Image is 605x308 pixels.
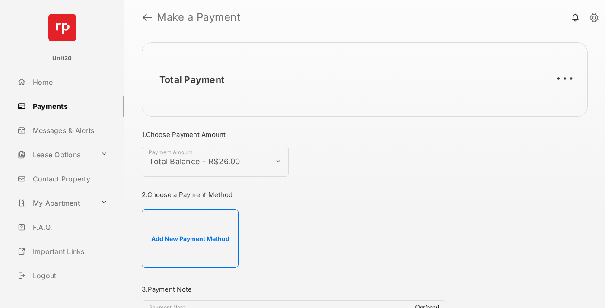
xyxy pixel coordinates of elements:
[159,74,225,85] h2: Total Payment
[142,285,446,293] h3: 3. Payment Note
[14,265,124,286] a: Logout
[142,191,446,199] h3: 2. Choose a Payment Method
[52,54,72,63] p: Unit20
[14,168,124,189] a: Contact Property
[142,209,239,268] button: Add New Payment Method
[14,144,97,165] a: Lease Options
[14,96,124,117] a: Payments
[48,14,76,41] img: svg+xml;base64,PHN2ZyB4bWxucz0iaHR0cDovL3d3dy53My5vcmcvMjAwMC9zdmciIHdpZHRoPSI2NCIgaGVpZ2h0PSI2NC...
[14,241,111,262] a: Important Links
[14,193,97,213] a: My Apartment
[157,12,240,22] strong: Make a Payment
[14,72,124,92] a: Home
[14,217,124,238] a: F.A.Q.
[14,120,124,141] a: Messages & Alerts
[142,130,446,139] h3: 1. Choose Payment Amount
